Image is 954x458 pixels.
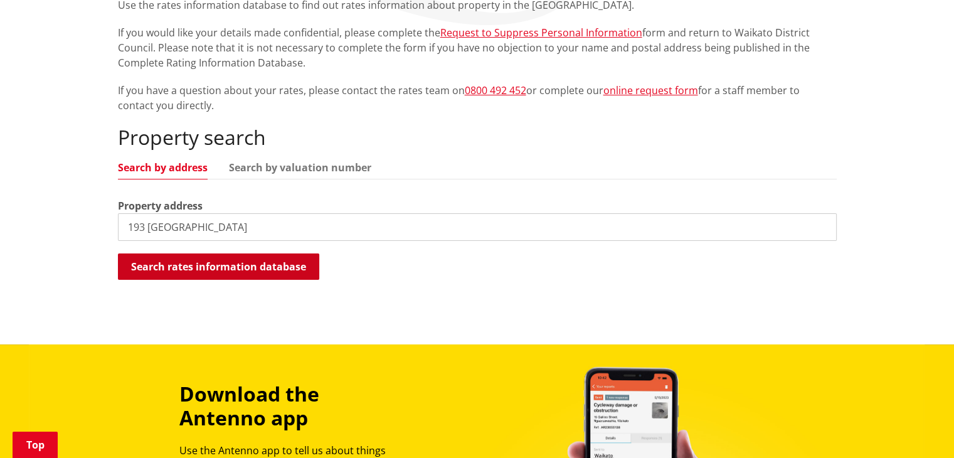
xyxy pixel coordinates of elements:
[118,198,203,213] label: Property address
[118,162,208,173] a: Search by address
[118,125,837,149] h2: Property search
[229,162,371,173] a: Search by valuation number
[13,432,58,458] a: Top
[179,382,406,430] h3: Download the Antenno app
[603,83,698,97] a: online request form
[118,213,837,241] input: e.g. Duke Street NGARUAWAHIA
[465,83,526,97] a: 0800 492 452
[118,253,319,280] button: Search rates information database
[896,405,941,450] iframe: Messenger Launcher
[118,83,837,113] p: If you have a question about your rates, please contact the rates team on or complete our for a s...
[118,25,837,70] p: If you would like your details made confidential, please complete the form and return to Waikato ...
[440,26,642,40] a: Request to Suppress Personal Information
